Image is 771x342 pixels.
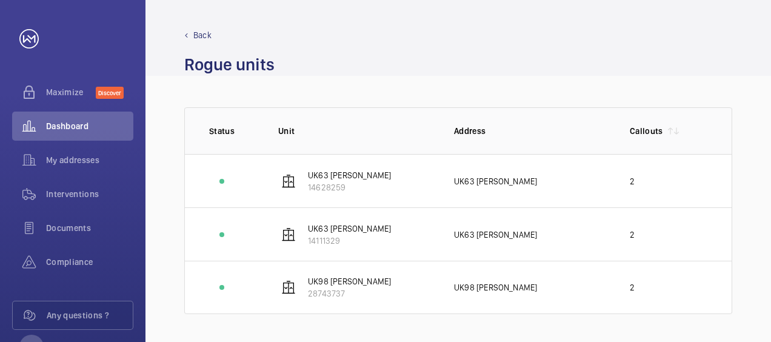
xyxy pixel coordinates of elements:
p: Back [193,29,212,41]
p: Status [209,125,235,137]
img: elevator-sm.svg [281,174,296,189]
span: Any questions ? [47,309,133,321]
span: Discover [96,87,124,99]
p: 28743737 [308,287,391,300]
div: UK63 [PERSON_NAME] [454,229,610,241]
p: Address [454,125,610,137]
span: Maximize [46,86,96,98]
p: 14111329 [308,235,391,247]
p: UK63 [PERSON_NAME] [308,223,391,235]
div: 2 [630,281,635,293]
img: elevator-sm.svg [281,227,296,242]
div: 2 [630,175,635,187]
p: Callouts [630,125,663,137]
span: Dashboard [46,120,133,132]
p: UK63 [PERSON_NAME] [308,169,391,181]
span: My addresses [46,154,133,166]
p: 14628259 [308,181,391,193]
h1: Rogue units [184,53,275,76]
div: 2 [630,229,635,241]
div: UK98 [PERSON_NAME] [454,281,610,293]
p: Unit [278,125,435,137]
span: Interventions [46,188,133,200]
span: Documents [46,222,133,234]
span: Compliance [46,256,133,268]
p: UK98 [PERSON_NAME] [308,275,391,287]
div: UK63 [PERSON_NAME] [454,175,610,187]
img: elevator-sm.svg [281,280,296,295]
